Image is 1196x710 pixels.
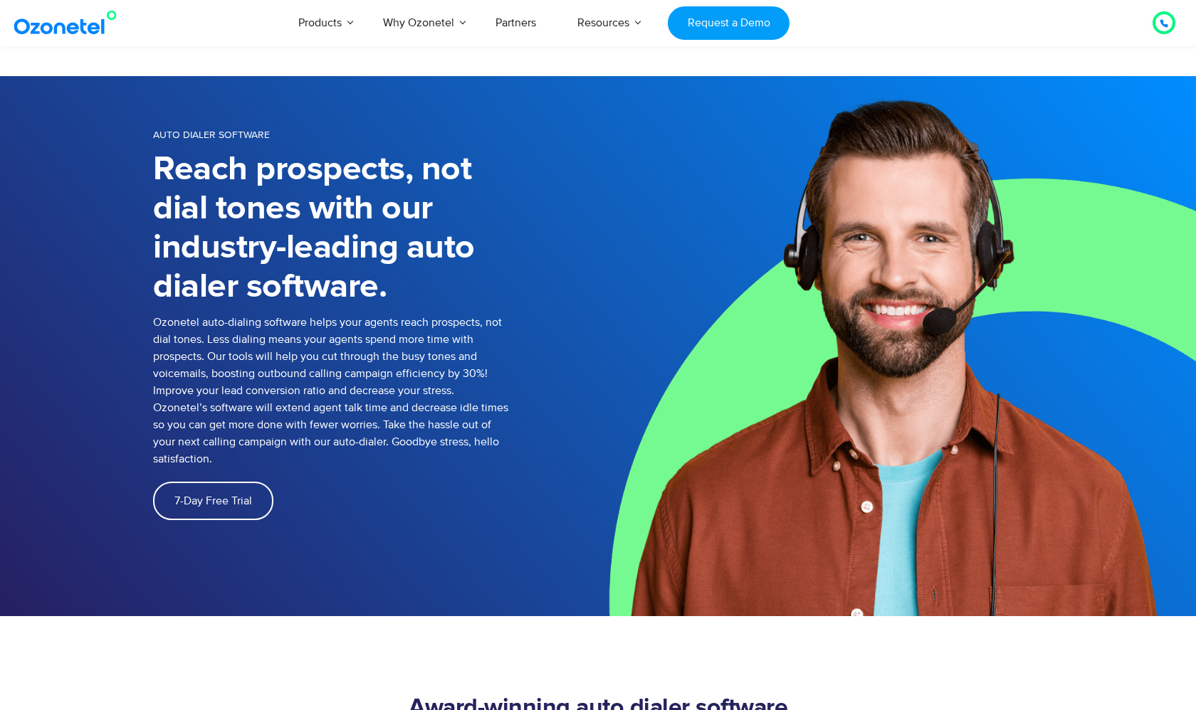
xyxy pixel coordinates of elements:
a: Request a Demo [668,6,790,40]
span: 7-Day Free Trial [174,495,252,507]
a: 7-Day Free Trial [153,482,273,520]
h1: Reach prospects, not dial tones with our industry-leading auto dialer software. [153,150,509,307]
p: Ozonetel auto-dialing software helps your agents reach prospects, not dial tones. Less dialing me... [153,314,509,467]
span: Auto Dialer Software [153,129,270,141]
